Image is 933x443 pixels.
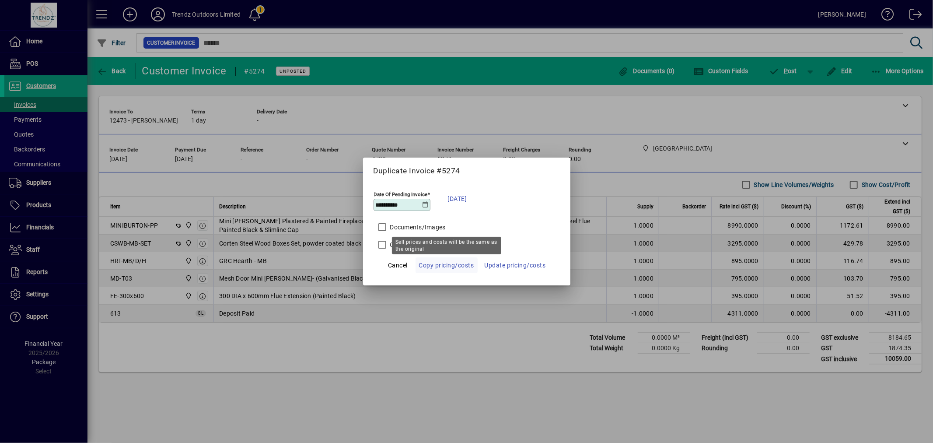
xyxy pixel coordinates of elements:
[419,260,474,271] span: Copy pricing/costs
[388,260,408,271] span: Cancel
[374,166,560,176] h5: Duplicate Invoice #5274
[392,237,501,254] div: Sell prices and costs will be the same as the original
[384,257,412,273] button: Cancel
[388,223,446,232] label: Documents/Images
[481,257,549,273] button: Update pricing/costs
[416,257,478,273] button: Copy pricing/costs
[485,260,546,271] span: Update pricing/costs
[444,188,472,210] button: [DATE]
[448,193,467,204] span: [DATE]
[374,191,428,197] mat-label: Date Of Pending Invoice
